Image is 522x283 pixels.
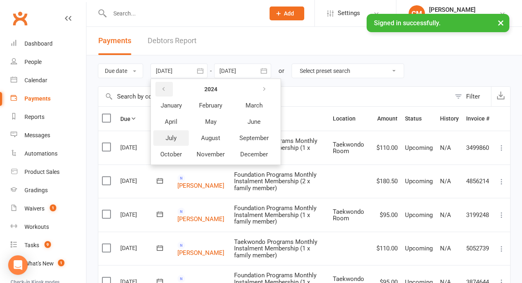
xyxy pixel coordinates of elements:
span: July [166,134,177,142]
div: [DATE] [120,174,158,187]
td: $95.00 [373,198,401,232]
div: Calendar [24,77,47,83]
td: 4856214 [462,165,493,198]
a: Clubworx [10,8,30,29]
div: [PERSON_NAME] [429,6,499,13]
a: Dashboard [11,35,86,53]
a: People [11,53,86,71]
button: Due date [98,64,143,78]
div: What's New [24,260,54,267]
div: [DATE] [120,208,158,221]
div: [DATE] [120,241,158,254]
span: Upcoming [405,178,433,185]
span: Signed in successfully. [374,19,440,27]
button: April [153,114,189,129]
div: Dashboard [24,40,53,47]
a: Gradings [11,181,86,200]
a: Workouts [11,218,86,236]
a: Waivers 1 [11,200,86,218]
th: Invoice # [462,107,493,131]
button: January [153,98,189,113]
th: Status [401,107,436,131]
span: Payments [98,36,131,45]
span: Upcoming [405,211,433,219]
span: Foundation Programs Monthly Instalment Membership (2 x family member) [234,171,316,192]
span: Upcoming [405,245,433,252]
a: Payments [11,90,86,108]
span: December [240,151,268,158]
th: History [436,107,462,131]
button: June [232,114,276,129]
span: Upcoming [405,144,433,151]
th: Location [329,107,373,131]
td: $110.00 [373,131,401,165]
a: Reports [11,108,86,126]
a: [PERSON_NAME] [177,215,224,223]
button: Payments [98,27,131,55]
a: Debtors Report [148,27,197,55]
div: or [279,66,284,76]
button: × [493,14,508,31]
span: October [160,151,182,158]
div: Workouts [24,224,49,230]
span: May [205,118,217,125]
span: N/A [440,178,451,185]
div: Reports [24,114,44,120]
div: Filter [466,92,480,101]
td: Taekwondo Room [329,131,373,165]
div: Team [GEOGRAPHIC_DATA] [429,13,499,21]
span: Taekwondo Programs Monthly Instalment Membership (1 x family member) [234,238,317,259]
button: March [232,98,276,113]
span: August [201,134,220,142]
div: People [24,59,42,65]
div: CM [409,5,425,22]
span: N/A [440,144,451,151]
a: What's New1 [11,254,86,273]
div: Product Sales [24,169,60,175]
div: Tasks [24,242,39,248]
td: 5052739 [462,232,493,265]
span: November [197,151,225,158]
button: Filter [451,87,491,106]
a: Product Sales [11,163,86,181]
th: Amount [373,107,401,131]
td: Taekwondo Room [329,198,373,232]
a: Messages [11,126,86,145]
span: 9 [44,241,51,248]
td: 3199248 [462,198,493,232]
a: Automations [11,145,86,163]
a: Calendar [11,71,86,90]
span: N/A [440,245,451,252]
th: Due [117,107,174,131]
button: December [232,147,276,162]
span: June [248,118,261,125]
div: Waivers [24,205,44,212]
td: $110.00 [373,232,401,265]
button: October [153,147,189,162]
span: Foundation Programs Monthly Instalment Membership (1 x family member) [234,204,316,225]
button: August [190,130,232,146]
span: September [239,134,269,142]
a: [PERSON_NAME] [177,182,224,189]
span: 1 [50,204,56,211]
a: Tasks 9 [11,236,86,254]
strong: 2024 [204,86,217,92]
button: February [190,98,232,113]
span: N/A [440,211,451,219]
td: 3499860 [462,131,493,165]
div: Automations [24,150,58,157]
input: Search... [107,8,259,19]
div: [DATE] [120,141,158,154]
td: $180.50 [373,165,401,198]
div: Messages [24,132,50,138]
button: November [190,147,232,162]
span: January [161,102,182,109]
input: Search by contact name or invoice number [98,87,451,106]
a: [PERSON_NAME] [177,249,224,256]
button: Add [270,7,304,20]
div: Payments [24,95,51,102]
span: February [199,102,222,109]
div: Gradings [24,187,48,193]
span: April [165,118,177,125]
button: May [190,114,232,129]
